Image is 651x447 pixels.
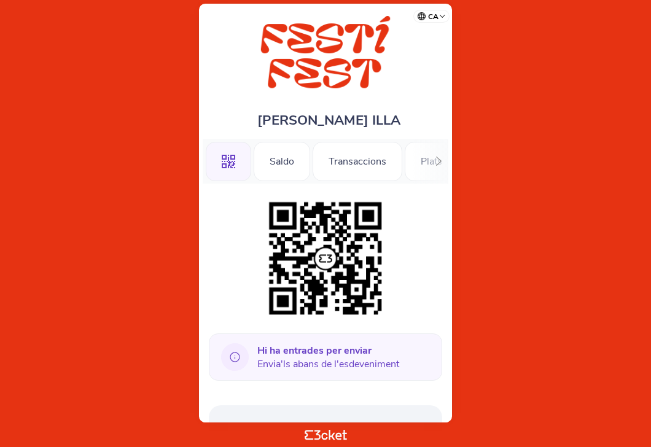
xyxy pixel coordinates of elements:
[313,142,402,181] div: Transaccions
[257,344,399,371] span: Envia'ls abans de l'esdeveniment
[405,154,458,167] a: Plats
[254,154,310,167] a: Saldo
[254,142,310,181] div: Saldo
[405,142,458,181] div: Plats
[225,16,426,93] img: FESTÍ FEST
[313,154,402,167] a: Transaccions
[263,196,388,321] img: 38695470c6cb4e20b094b62065dd7b1d.png
[219,420,437,433] p: Entrades
[257,344,372,357] b: Hi ha entrades per enviar
[257,111,400,130] span: [PERSON_NAME] ILLA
